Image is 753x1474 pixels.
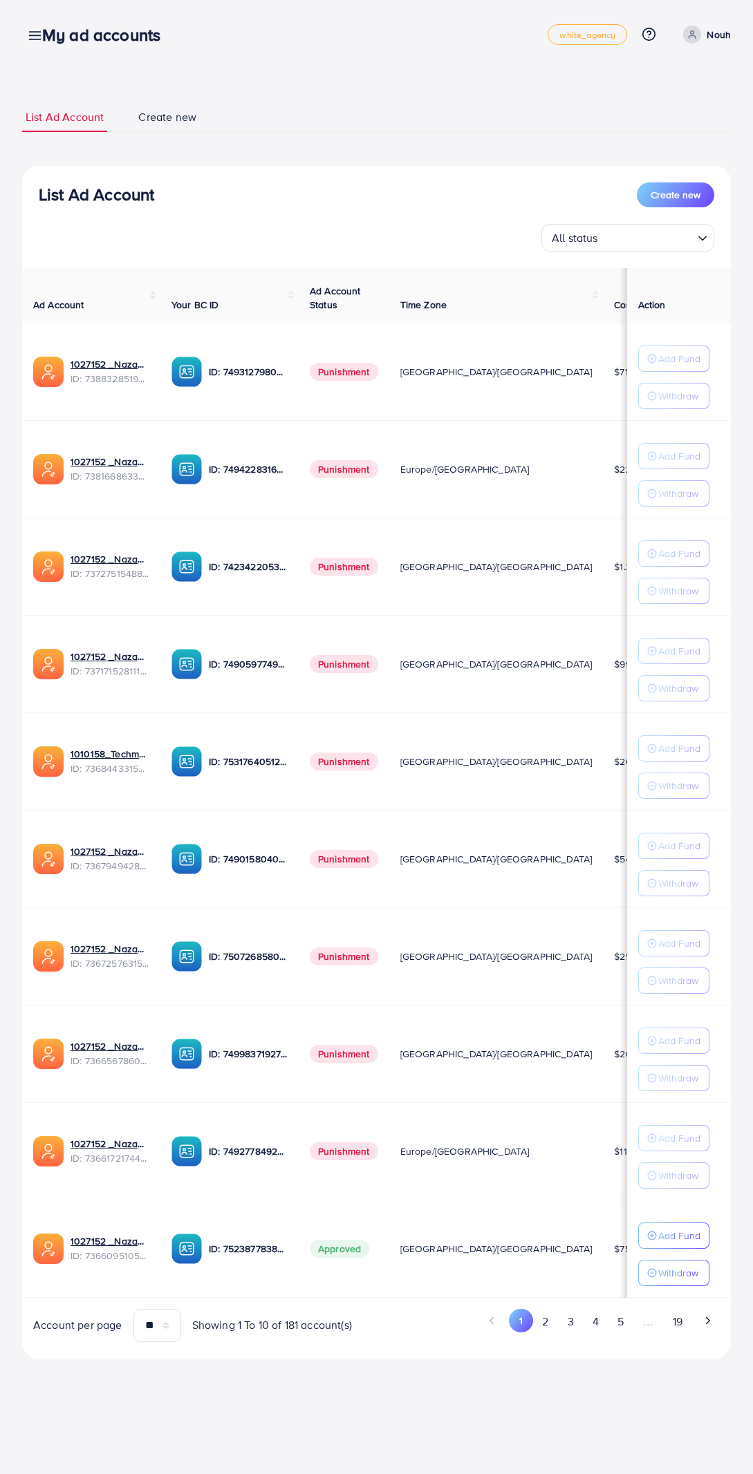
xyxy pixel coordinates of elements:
[638,930,709,956] button: Add Fund
[638,833,709,859] button: Add Fund
[71,859,149,873] span: ID: 7367949428067450896
[638,638,709,664] button: Add Fund
[310,284,361,312] span: Ad Account Status
[171,1039,202,1069] img: ic-ba-acc.ded83a64.svg
[71,650,149,663] a: 1027152 _Nazaagency_04
[71,844,149,873] div: <span class='underline'>1027152 _Nazaagency_003</span></br>7367949428067450896
[171,649,202,679] img: ic-ba-acc.ded83a64.svg
[171,941,202,972] img: ic-ba-acc.ded83a64.svg
[658,972,698,989] p: Withdraw
[33,649,64,679] img: ic-ads-acc.e4c84228.svg
[71,469,149,483] span: ID: 7381668633665093648
[71,1234,149,1248] a: 1027152 _Nazaagency_006
[171,298,219,312] span: Your BC ID
[638,1065,709,1091] button: Withdraw
[310,460,378,478] span: Punishment
[71,942,149,956] a: 1027152 _Nazaagency_016
[138,109,196,125] span: Create new
[33,298,84,312] span: Ad Account
[614,852,650,866] span: $546.22
[548,24,627,45] a: white_agency
[707,26,731,43] p: Nouh
[310,558,378,576] span: Punishment
[33,746,64,777] img: ic-ads-acc.e4c84228.svg
[658,838,700,854] p: Add Fund
[638,773,709,799] button: Withdraw
[71,1137,149,1165] div: <span class='underline'>1027152 _Nazaagency_018</span></br>7366172174454882305
[71,552,149,580] div: <span class='underline'>1027152 _Nazaagency_007</span></br>7372751548805726224
[71,567,149,580] span: ID: 7372751548805726224
[658,935,700,952] p: Add Fund
[33,844,64,874] img: ic-ads-acc.e4c84228.svg
[71,455,149,483] div: <span class='underline'>1027152 _Nazaagency_023</span></br>7381668633665093648
[541,224,714,252] div: Search for option
[71,1234,149,1263] div: <span class='underline'>1027152 _Nazaagency_006</span></br>7366095105679261697
[400,1047,593,1061] span: [GEOGRAPHIC_DATA]/[GEOGRAPHIC_DATA]
[71,762,149,775] span: ID: 7368443315504726017
[310,1142,378,1160] span: Punishment
[39,185,154,205] h3: List Ad Account
[310,850,378,868] span: Punishment
[638,870,709,896] button: Withdraw
[33,1039,64,1069] img: ic-ads-acc.e4c84228.svg
[71,372,149,386] span: ID: 7388328519014645761
[638,967,709,994] button: Withdraw
[400,298,447,312] span: Time Zone
[33,551,64,582] img: ic-ads-acc.e4c84228.svg
[614,949,642,963] span: $2584
[209,1143,288,1160] p: ID: 7492778492849930241
[602,225,692,248] input: Search for option
[33,941,64,972] img: ic-ads-acc.e4c84228.svg
[638,540,709,567] button: Add Fund
[71,956,149,970] span: ID: 7367257631523782657
[658,485,698,502] p: Withdraw
[310,655,378,673] span: Punishment
[638,735,709,762] button: Add Fund
[209,363,288,380] p: ID: 7493127980932333584
[71,844,149,858] a: 1027152 _Nazaagency_003
[71,1054,149,1068] span: ID: 7366567860828749825
[209,948,288,965] p: ID: 7507268580682137618
[614,1144,640,1158] span: $11.32
[26,109,104,125] span: List Ad Account
[209,851,288,867] p: ID: 7490158040596217873
[192,1317,352,1333] span: Showing 1 To 10 of 181 account(s)
[638,1222,709,1249] button: Add Fund
[400,1144,530,1158] span: Europe/[GEOGRAPHIC_DATA]
[658,1167,698,1184] p: Withdraw
[638,1260,709,1286] button: Withdraw
[400,365,593,379] span: [GEOGRAPHIC_DATA]/[GEOGRAPHIC_DATA]
[658,388,698,404] p: Withdraw
[171,844,202,874] img: ic-ba-acc.ded83a64.svg
[310,1045,378,1063] span: Punishment
[614,462,654,476] span: $2226.01
[400,949,593,963] span: [GEOGRAPHIC_DATA]/[GEOGRAPHIC_DATA]
[658,875,698,891] p: Withdraw
[33,357,64,387] img: ic-ads-acc.e4c84228.svg
[71,552,149,566] a: 1027152 _Nazaagency_007
[558,1309,583,1334] button: Go to page 3
[33,1234,64,1264] img: ic-ads-acc.e4c84228.svg
[388,1309,721,1334] ul: Pagination
[638,1162,709,1189] button: Withdraw
[71,357,149,386] div: <span class='underline'>1027152 _Nazaagency_019</span></br>7388328519014645761
[658,777,698,794] p: Withdraw
[400,852,593,866] span: [GEOGRAPHIC_DATA]/[GEOGRAPHIC_DATA]
[638,346,709,372] button: Add Fund
[400,560,593,574] span: [GEOGRAPHIC_DATA]/[GEOGRAPHIC_DATA]
[509,1309,533,1332] button: Go to page 1
[549,228,601,248] span: All status
[400,462,530,476] span: Europe/[GEOGRAPHIC_DATA]
[71,747,149,761] a: 1010158_Techmanistan pk acc_1715599413927
[171,1234,202,1264] img: ic-ba-acc.ded83a64.svg
[658,350,700,367] p: Add Fund
[638,480,709,507] button: Withdraw
[209,656,288,672] p: ID: 7490597749134508040
[209,1046,288,1062] p: ID: 7499837192777400321
[614,298,634,312] span: Cost
[658,1032,700,1049] p: Add Fund
[638,383,709,409] button: Withdraw
[71,747,149,775] div: <span class='underline'>1010158_Techmanistan pk acc_1715599413927</span></br>7368443315504726017
[696,1309,720,1332] button: Go to next page
[658,643,700,659] p: Add Fund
